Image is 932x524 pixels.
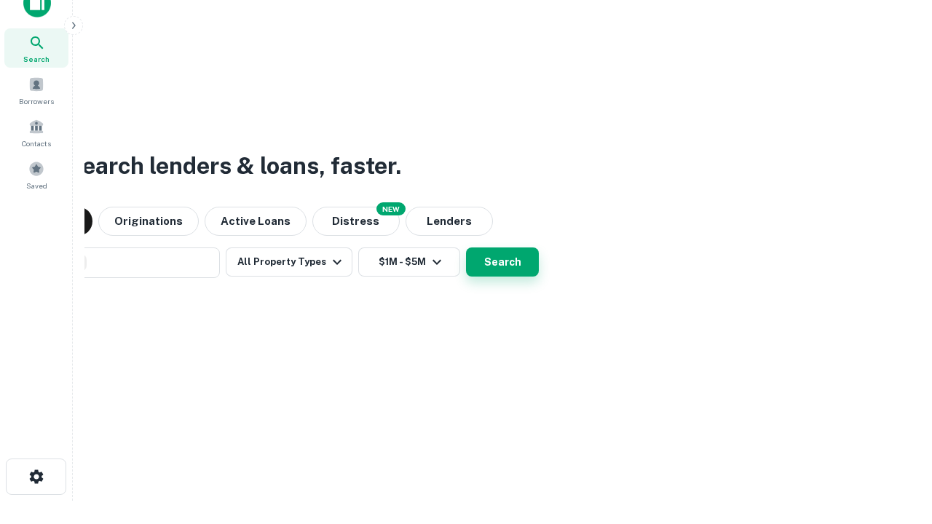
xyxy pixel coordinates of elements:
a: Contacts [4,113,68,152]
button: Active Loans [205,207,307,236]
button: $1M - $5M [358,247,460,277]
span: Search [23,53,50,65]
button: Lenders [406,207,493,236]
iframe: Chat Widget [859,408,932,477]
a: Search [4,28,68,68]
button: All Property Types [226,247,352,277]
a: Borrowers [4,71,68,110]
a: Saved [4,155,68,194]
span: Borrowers [19,95,54,107]
h3: Search lenders & loans, faster. [66,148,401,183]
button: Search distressed loans with lien and other non-mortgage details. [312,207,400,236]
div: NEW [376,202,406,215]
button: Originations [98,207,199,236]
span: Saved [26,180,47,191]
button: Search [466,247,539,277]
span: Contacts [22,138,51,149]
